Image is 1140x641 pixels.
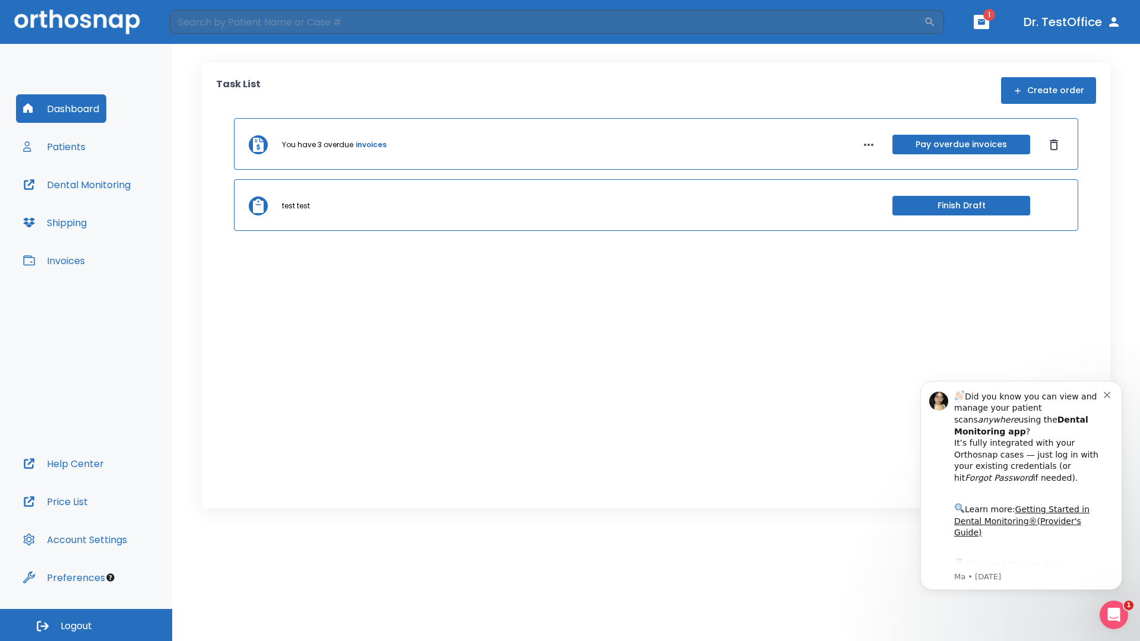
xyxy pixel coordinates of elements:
[52,189,157,211] a: App Store
[892,135,1030,154] button: Pay overdue invoices
[16,525,134,554] button: Account Settings
[16,132,93,161] button: Patients
[282,139,353,150] p: You have 3 overdue
[1124,601,1133,610] span: 1
[16,563,112,592] button: Preferences
[170,10,924,34] input: Search by Patient Name or Case #
[282,201,310,211] p: test test
[1100,601,1128,629] iframe: Intercom live chat
[16,208,94,237] button: Shipping
[216,77,261,104] p: Task List
[61,620,92,633] span: Logout
[1019,11,1126,33] button: Dr. TestOffice
[16,449,111,478] button: Help Center
[1044,135,1063,154] button: Dismiss
[201,18,211,28] button: Dismiss notification
[16,94,106,123] button: Dashboard
[1001,77,1096,104] button: Create order
[105,572,116,583] div: Tooltip anchor
[16,246,92,275] button: Invoices
[892,196,1030,215] button: Finish Draft
[14,9,140,34] img: Orthosnap
[52,186,201,247] div: Download the app: | ​ Let us know if you need help getting started!
[52,201,201,212] p: Message from Ma, sent 5w ago
[902,370,1140,597] iframe: Intercom notifications message
[16,487,95,516] button: Price List
[16,170,138,199] button: Dental Monitoring
[983,9,995,21] span: 1
[356,139,387,150] a: invoices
